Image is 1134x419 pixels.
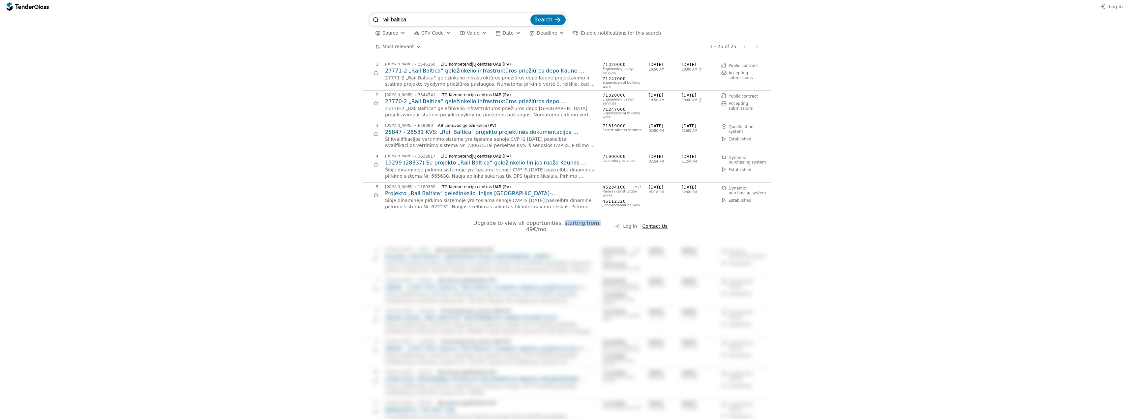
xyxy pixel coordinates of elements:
button: Log in [612,222,639,230]
span: Established [729,198,751,203]
span: 02:50 PM [649,129,682,133]
button: Enable notifications for this search [570,29,663,37]
button: Value [457,29,489,37]
button: Date [493,29,523,37]
button: CPV Code [411,29,454,37]
span: 11:59 PM [682,160,697,164]
a: [DOMAIN_NAME]3632817 [385,154,435,158]
a: 19299 (28337) Su projekto „Rail Baltica“ geležinkelio linijos ruožo Kaunas-Ramygala rangos darbai... [385,159,596,166]
p: Šioje dinaminėje pirkimo sistemoje yra tęsiama senoje CVP IS [DATE] paskelbta dinaminė pirkimo si... [385,197,596,210]
span: Public contract [729,63,758,68]
div: 1180389 [418,185,435,189]
div: Engineering design services [603,98,642,105]
span: Established [729,137,751,141]
span: 71320000 [603,62,642,68]
span: 10:00 AM [682,68,697,72]
span: [DATE] [682,154,715,160]
span: Value [467,30,479,36]
div: 3546160 [418,62,435,66]
span: 45112320 [603,199,642,204]
div: Land-reclamation work [603,203,642,207]
span: 10:50 AM [649,68,682,72]
span: Deadline [537,30,557,36]
div: (+ 3 ) [604,185,641,189]
button: Search [530,15,566,25]
p: 27770-2 „Rail Baltica“ geležinkelio infrastruktūros priežiūros depo [GEOGRAPHIC_DATA] projektavim... [385,105,596,118]
span: Qualification system [729,125,755,134]
span: Date [503,30,514,36]
span: Public contract [729,94,758,99]
div: Railway construction works [603,190,642,197]
div: 3 [363,123,378,128]
span: 71319000 [603,123,642,129]
button: Source [373,29,408,37]
span: 71900000 [603,154,642,160]
span: [DATE] [649,154,682,160]
div: 659980 [418,124,433,128]
span: [DATE] [682,123,715,129]
span: 71247000 [603,76,642,82]
a: Projekto „Rail Baltica“ geležinkelio linijos [GEOGRAPHIC_DATA]-[GEOGRAPHIC_DATA]-LT/LV rangos dar... [385,190,596,197]
p: 27771-2 „Rail Baltica“ geležinkelio infrastruktūros priežiūros depo Kaune projektavimo ir statini... [385,75,596,88]
div: LTG Kompetencijų centras UAB (PV) [440,62,591,67]
span: [DATE] [649,93,682,98]
span: 10:50 AM [649,98,682,102]
div: Engineering design services [603,67,642,75]
span: 10:00 AM [682,98,697,102]
div: LTG Kompetencijų centras UAB (PV) [440,154,591,159]
div: LTG Kompetencijų centras UAB (PV) [440,185,591,189]
span: Enable notifications for this search [581,30,661,36]
div: 1 [363,62,378,67]
p: Šioje dinaminėje pirkimo sistemoje yra tęsiama senoje CVP IS [DATE] paskelbta dinaminės pirkimo s... [385,167,596,180]
div: Supervision of building work [603,111,642,119]
span: CPV Code [421,30,444,36]
input: Search tenders... [382,13,529,26]
a: Contact Us [642,224,667,229]
span: [DATE] [682,185,715,190]
p: Ši Kvalifikacijos vertinimo sistema yra tęsiama senoje CVP IS [DATE] paskelbta Kvalifikacijos ver... [385,136,596,149]
a: 28847 - 26531 KVS: „Rail Baltica" projekto projektinės dokumentacijos ekspertinio tikrinimo ir ve... [385,129,596,136]
span: 02:54 PM [649,160,682,164]
span: Established [729,167,751,172]
div: 5 [363,185,378,189]
span: [DATE] [649,123,682,129]
div: Laboratory services [603,159,642,163]
span: Accepting submissions [729,71,753,80]
a: [DOMAIN_NAME]3544741 [385,93,435,97]
div: [DOMAIN_NAME] [385,93,413,97]
span: 12:00 PM [682,190,697,194]
div: [DOMAIN_NAME] [385,185,413,189]
div: Expert witness services [603,128,642,132]
div: 1 - 25 of 25 [710,44,736,49]
a: [DOMAIN_NAME]3546160 [385,62,435,66]
a: 27771-2 „Rail Baltica“ geležinkelio infrastruktūros priežiūros depo Kaune projektavimo ir statini... [385,67,596,75]
span: Upgrade to view all opportunities, starting from 49€/mo [473,220,601,232]
div: 3544741 [418,93,435,97]
span: Log in [1109,4,1123,9]
h2: 27770-2 „Rail Baltica“ geležinkelio infrastruktūros priežiūros depo [GEOGRAPHIC_DATA] projektavim... [385,98,596,105]
button: Log in [1098,3,1125,11]
div: [DOMAIN_NAME] [385,155,413,158]
div: [DOMAIN_NAME] [385,124,413,127]
span: [DATE] [649,185,682,190]
button: Deadline [527,29,567,37]
span: Accepting submissions [729,101,753,110]
span: [DATE] [682,93,715,98]
div: Supervision of building work [603,81,642,89]
span: Source [382,30,398,36]
span: [DATE] [682,62,715,68]
div: 4 [363,154,378,159]
span: 71320000 [603,93,642,98]
span: 05:18 PM [649,190,682,194]
a: [DOMAIN_NAME]659980 [385,124,433,128]
span: 71247000 [603,107,642,112]
a: [DOMAIN_NAME]1180389 [385,185,435,189]
span: Dynamic purchasing system [729,186,766,195]
div: 3632817 [418,154,435,158]
div: LTG Kompetencijų centras UAB (PV) [440,93,591,97]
